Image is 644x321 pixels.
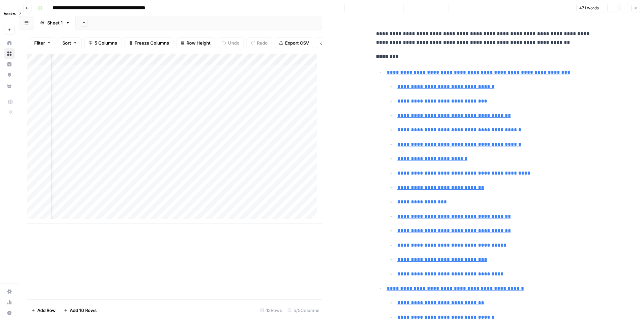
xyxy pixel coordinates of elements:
button: Sort [58,38,82,48]
span: Freeze Columns [135,40,169,46]
span: Row Height [186,40,211,46]
div: 5/5 Columns [285,305,322,316]
a: Opportunities [4,70,15,80]
div: Sheet 1 [47,19,63,26]
span: 5 Columns [95,40,117,46]
button: Help + Support [4,308,15,318]
button: Undo [218,38,244,48]
span: Redo [257,40,268,46]
a: Browse [4,48,15,59]
a: Usage [4,297,15,308]
img: Haskn Logo [4,8,16,20]
span: Add Row [37,307,56,314]
button: Add 10 Rows [60,305,101,316]
span: Sort [62,40,71,46]
button: 471 words [576,4,608,12]
a: Insights [4,59,15,70]
a: Settings [4,286,15,297]
button: Row Height [176,38,215,48]
span: Export CSV [285,40,309,46]
div: 13 Rows [258,305,285,316]
button: Add Row [27,305,60,316]
a: Your Data [4,80,15,91]
button: 5 Columns [84,38,121,48]
button: Redo [247,38,272,48]
span: 471 words [579,5,599,11]
button: Filter [30,38,55,48]
button: Export CSV [275,38,313,48]
a: Sheet 1 [34,16,76,29]
span: Undo [228,40,239,46]
a: Home [4,38,15,48]
button: Freeze Columns [124,38,173,48]
span: Filter [34,40,45,46]
button: Workspace: Haskn [4,5,15,22]
span: Add 10 Rows [70,307,97,314]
